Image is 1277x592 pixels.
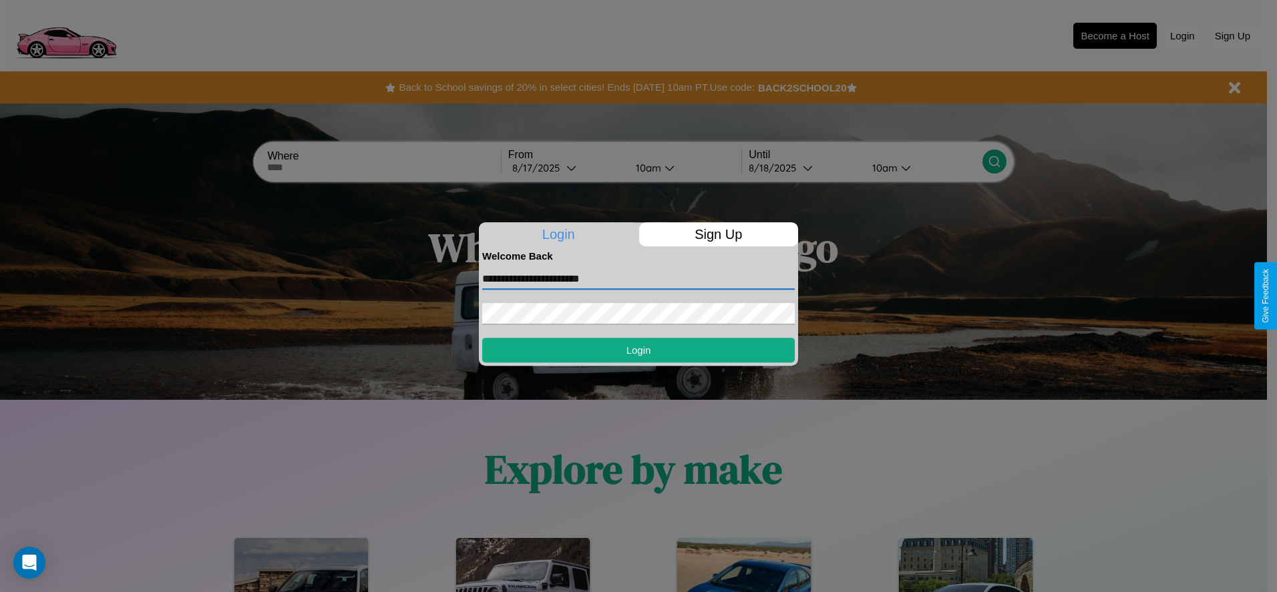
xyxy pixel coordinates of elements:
[639,222,799,246] p: Sign Up
[1261,269,1270,323] div: Give Feedback
[479,222,638,246] p: Login
[13,547,45,579] div: Open Intercom Messenger
[482,250,795,262] h4: Welcome Back
[482,338,795,362] button: Login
